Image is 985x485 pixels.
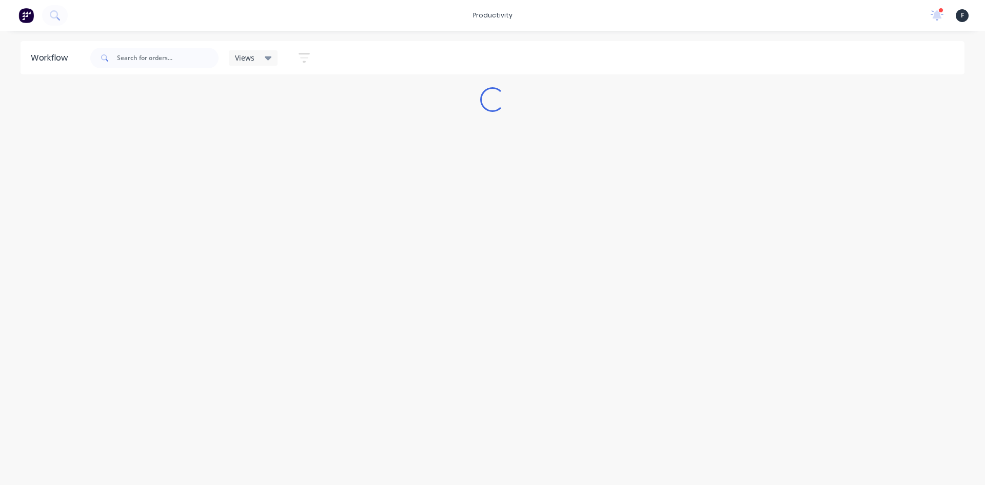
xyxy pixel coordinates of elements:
div: productivity [468,8,518,23]
span: Views [235,52,254,63]
input: Search for orders... [117,48,219,68]
div: Workflow [31,52,73,64]
img: Factory [18,8,34,23]
span: F [961,11,964,20]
